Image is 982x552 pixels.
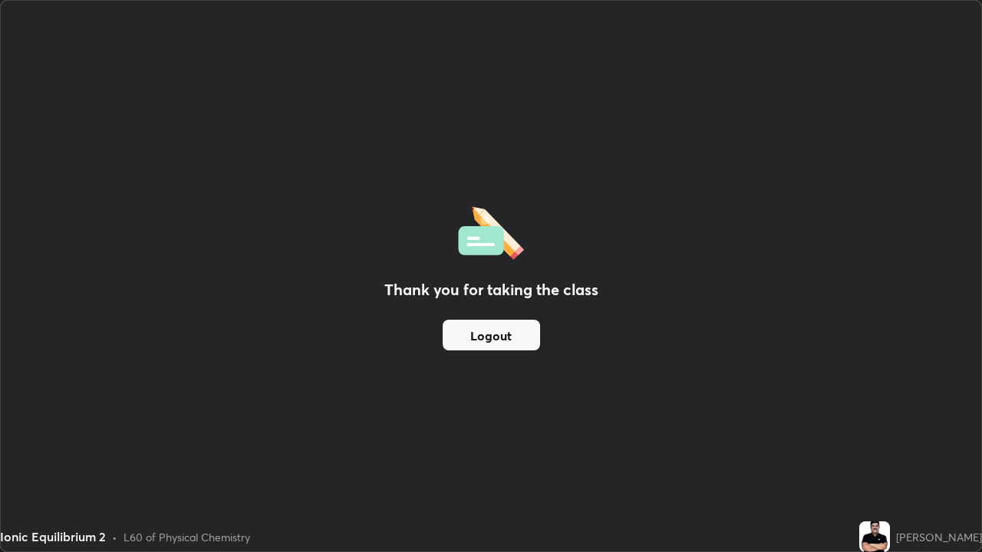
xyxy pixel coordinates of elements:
[124,529,250,545] div: L60 of Physical Chemistry
[896,529,982,545] div: [PERSON_NAME]
[458,202,524,260] img: offlineFeedback.1438e8b3.svg
[859,521,890,552] img: abc51e28aa9d40459becb4ae34ddc4b0.jpg
[384,278,598,301] h2: Thank you for taking the class
[443,320,540,350] button: Logout
[112,529,117,545] div: •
